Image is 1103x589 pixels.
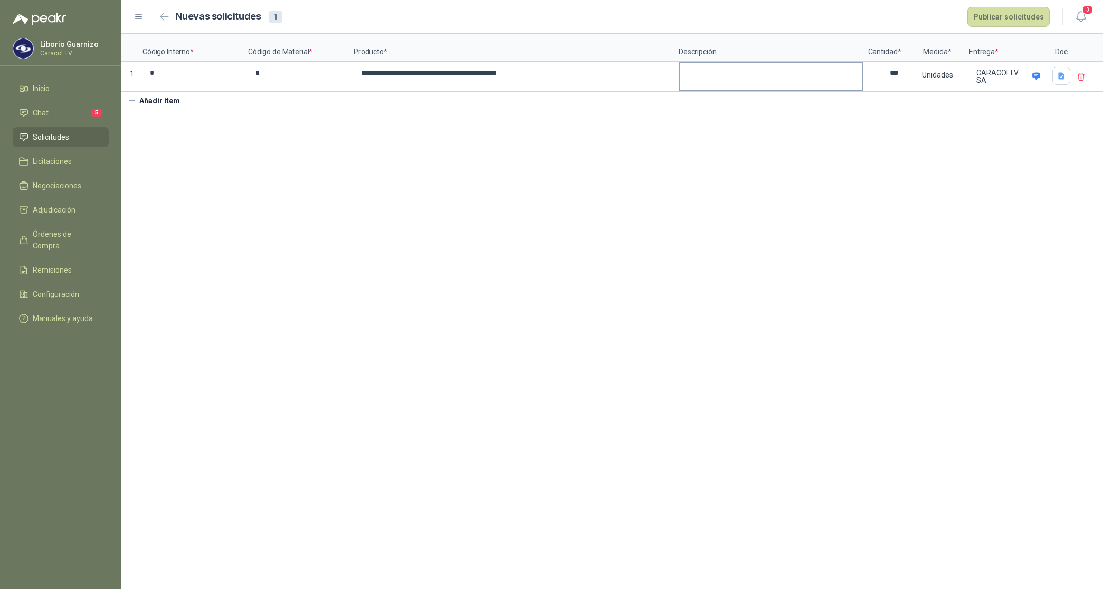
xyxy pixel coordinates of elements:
[121,62,142,92] p: 1
[1071,7,1090,26] button: 3
[1082,5,1094,15] span: 3
[33,180,81,191] span: Negociaciones
[33,313,93,324] span: Manuales y ayuda
[967,7,1050,27] button: Publicar solicitudes
[13,200,109,220] a: Adjudicación
[91,109,102,117] span: 5
[33,228,99,252] span: Órdenes de Compra
[13,79,109,99] a: Inicio
[13,38,33,59] img: Company Logo
[33,288,79,300] span: Configuración
[354,34,679,62] p: Producto
[248,34,354,62] p: Código de Material
[13,176,109,196] a: Negociaciones
[269,11,282,23] div: 1
[33,131,69,143] span: Solicitudes
[33,264,72,276] span: Remisiones
[121,92,186,110] button: Añadir ítem
[906,34,969,62] p: Medida
[976,69,1029,84] p: CARACOLTV SA
[13,151,109,171] a: Licitaciones
[33,107,49,119] span: Chat
[33,156,72,167] span: Licitaciones
[863,34,906,62] p: Cantidad
[679,34,863,62] p: Descripción
[142,34,248,62] p: Código Interno
[13,260,109,280] a: Remisiones
[33,204,75,216] span: Adjudicación
[13,127,109,147] a: Solicitudes
[13,308,109,329] a: Manuales y ayuda
[13,13,66,25] img: Logo peakr
[175,9,261,24] h2: Nuevas solicitudes
[13,284,109,304] a: Configuración
[969,34,1048,62] p: Entrega
[33,83,50,94] span: Inicio
[13,224,109,256] a: Órdenes de Compra
[1048,34,1075,62] p: Doc
[40,50,106,56] p: Caracol TV
[907,63,968,87] div: Unidades
[13,103,109,123] a: Chat5
[40,41,106,48] p: Liborio Guarnizo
